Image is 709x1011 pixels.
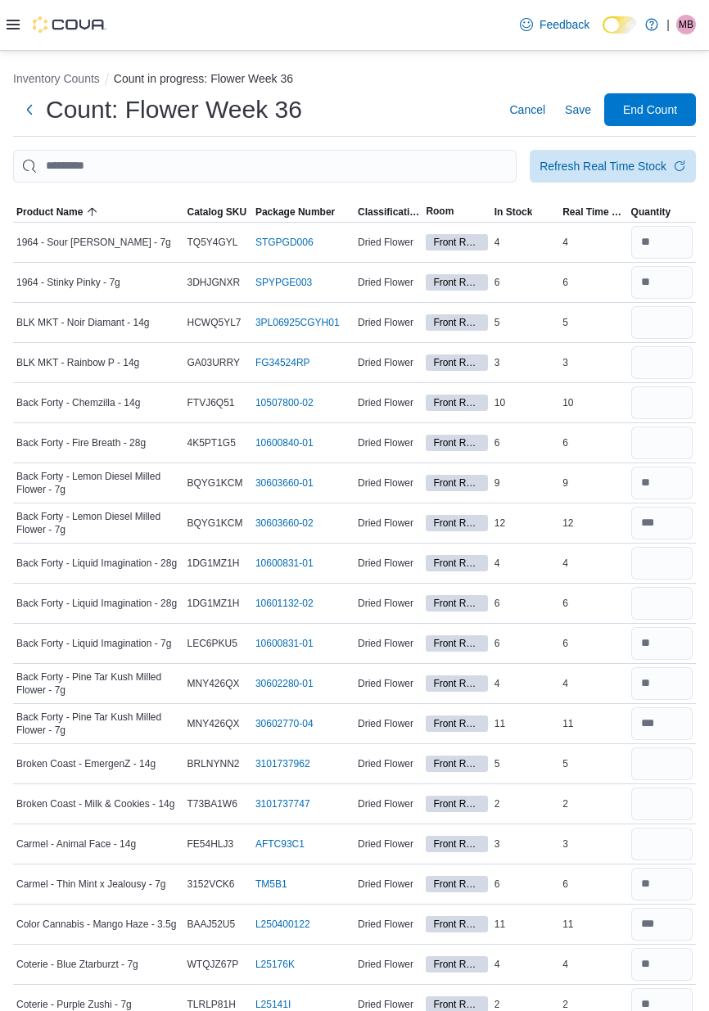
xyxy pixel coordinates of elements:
a: 10600831-01 [255,557,314,570]
span: Front Room [426,756,487,772]
span: 4K5PT1G5 [187,436,236,449]
span: Front Room [426,876,487,892]
span: Back Forty - Pine Tar Kush Milled Flower - 7g [16,670,181,697]
button: Quantity [628,202,696,222]
span: Dried Flower [358,878,413,891]
span: Front Room [433,395,480,410]
button: Refresh Real Time Stock [530,150,696,183]
span: Front Room [433,917,480,932]
button: End Count [604,93,696,126]
span: Front Room [426,956,487,973]
div: 9 [559,473,627,493]
span: BAAJ52U5 [187,918,236,931]
span: Front Room [433,957,480,972]
a: 30603660-01 [255,476,314,490]
span: BLK MKT - Noir Diamant - 14g [16,316,150,329]
span: Front Room [433,436,480,450]
a: L25176K [255,958,295,971]
span: Front Room [433,516,480,530]
div: 11 [491,914,559,934]
div: 6 [491,433,559,453]
span: MNY426QX [187,677,240,690]
button: Cancel [503,93,552,126]
div: 10 [559,393,627,413]
div: 2 [491,794,559,814]
div: 6 [559,874,627,894]
a: 10507800-02 [255,396,314,409]
div: 2 [559,794,627,814]
span: Back Forty - Chemzilla - 14g [16,396,140,409]
span: Dried Flower [358,236,413,249]
button: Inventory Counts [13,72,100,85]
div: 3 [491,834,559,854]
div: 12 [559,513,627,533]
span: Color Cannabis - Mango Haze - 3.5g [16,918,176,931]
span: Front Room [433,877,480,891]
span: Front Room [433,355,480,370]
div: 10 [491,393,559,413]
span: 3DHJGNXR [187,276,241,289]
span: Back Forty - Liquid Imagination - 28g [16,597,177,610]
span: HCWQ5YL7 [187,316,242,329]
span: Dried Flower [358,637,413,650]
span: Dried Flower [358,717,413,730]
div: 4 [491,955,559,974]
div: 6 [491,634,559,653]
div: 6 [491,273,559,292]
h1: Count: Flower Week 36 [46,93,302,126]
span: WTQJZ67P [187,958,239,971]
span: In Stock [494,205,533,219]
span: MB [679,15,693,34]
span: Back Forty - Fire Breath - 28g [16,436,146,449]
a: TM5B1 [255,878,287,891]
span: Front Room [426,515,487,531]
span: Back Forty - Pine Tar Kush Milled Flower - 7g [16,711,181,737]
span: Front Room [433,275,480,290]
span: 1DG1MZ1H [187,597,240,610]
div: 4 [491,553,559,573]
span: Product Name [16,205,83,219]
span: Dried Flower [358,797,413,810]
span: GA03URRY [187,356,240,369]
a: FG34524RP [255,356,310,369]
a: 3101737962 [255,757,310,770]
span: FTVJ6Q51 [187,396,235,409]
div: 4 [491,674,559,693]
div: 6 [491,594,559,613]
span: Dried Flower [358,757,413,770]
div: 5 [559,313,627,332]
button: In Stock [491,202,559,222]
div: 4 [491,232,559,252]
button: Count in progress: Flower Week 36 [114,72,293,85]
span: TQ5Y4GYL [187,236,238,249]
span: Back Forty - Liquid Imagination - 28g [16,557,177,570]
span: Real Time Stock [562,205,624,219]
span: BLK MKT - Rainbow P - 14g [16,356,139,369]
div: 3 [491,353,559,372]
div: 9 [491,473,559,493]
button: Real Time Stock [559,202,627,222]
img: Cova [33,16,106,33]
span: Cancel [509,102,545,118]
p: | [666,15,670,34]
span: Front Room [426,836,487,852]
span: Front Room [426,675,487,692]
span: Front Room [433,837,480,851]
span: Dried Flower [358,597,413,610]
span: 3152VCK6 [187,878,235,891]
span: Dried Flower [358,517,413,530]
span: Dried Flower [358,918,413,931]
span: Front Room [426,435,487,451]
div: 4 [559,955,627,974]
div: 6 [559,594,627,613]
span: BQYG1KCM [187,476,243,490]
span: LEC6PKU5 [187,637,237,650]
span: Dried Flower [358,356,413,369]
span: Front Room [426,796,487,812]
div: 11 [559,714,627,733]
a: AFTC93C1 [255,837,305,851]
div: Marilyn Berrys [676,15,696,34]
a: 3101737747 [255,797,310,810]
span: Dried Flower [358,677,413,690]
div: 6 [491,874,559,894]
